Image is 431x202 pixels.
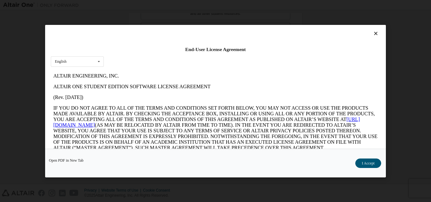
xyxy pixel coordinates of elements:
div: English [55,60,67,63]
button: I Accept [355,158,381,168]
a: [URL][DOMAIN_NAME] [3,46,309,57]
a: Open PDF in New Tab [49,158,84,162]
p: ALTAIR ENGINEERING, INC. [3,3,327,8]
div: End-User License Agreement [51,46,380,53]
p: This Altair One Student Edition Software License Agreement (“Agreement”) is between Altair Engine... [3,85,327,108]
p: IF YOU DO NOT AGREE TO ALL OF THE TERMS AND CONDITIONS SET FORTH BELOW, YOU MAY NOT ACCESS OR USE... [3,35,327,80]
p: ALTAIR ONE STUDENT EDITION SOFTWARE LICENSE AGREEMENT [3,13,327,19]
p: (Rev. [DATE]) [3,24,327,30]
